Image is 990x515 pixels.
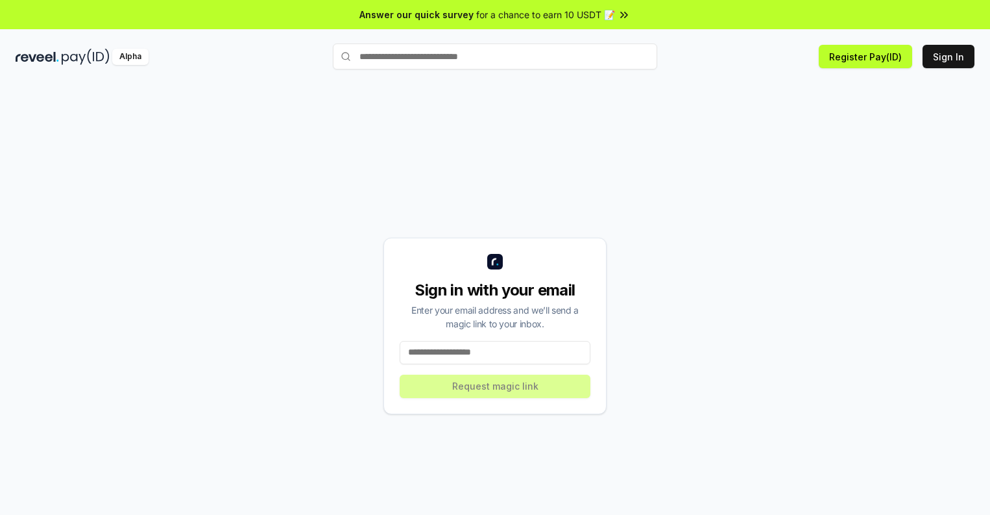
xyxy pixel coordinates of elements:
div: Alpha [112,49,149,65]
button: Sign In [923,45,974,68]
div: Enter your email address and we’ll send a magic link to your inbox. [400,303,590,331]
img: logo_small [487,254,503,270]
img: reveel_dark [16,49,59,65]
img: pay_id [62,49,110,65]
button: Register Pay(ID) [819,45,912,68]
div: Sign in with your email [400,280,590,301]
span: for a chance to earn 10 USDT 📝 [476,8,615,21]
span: Answer our quick survey [359,8,474,21]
